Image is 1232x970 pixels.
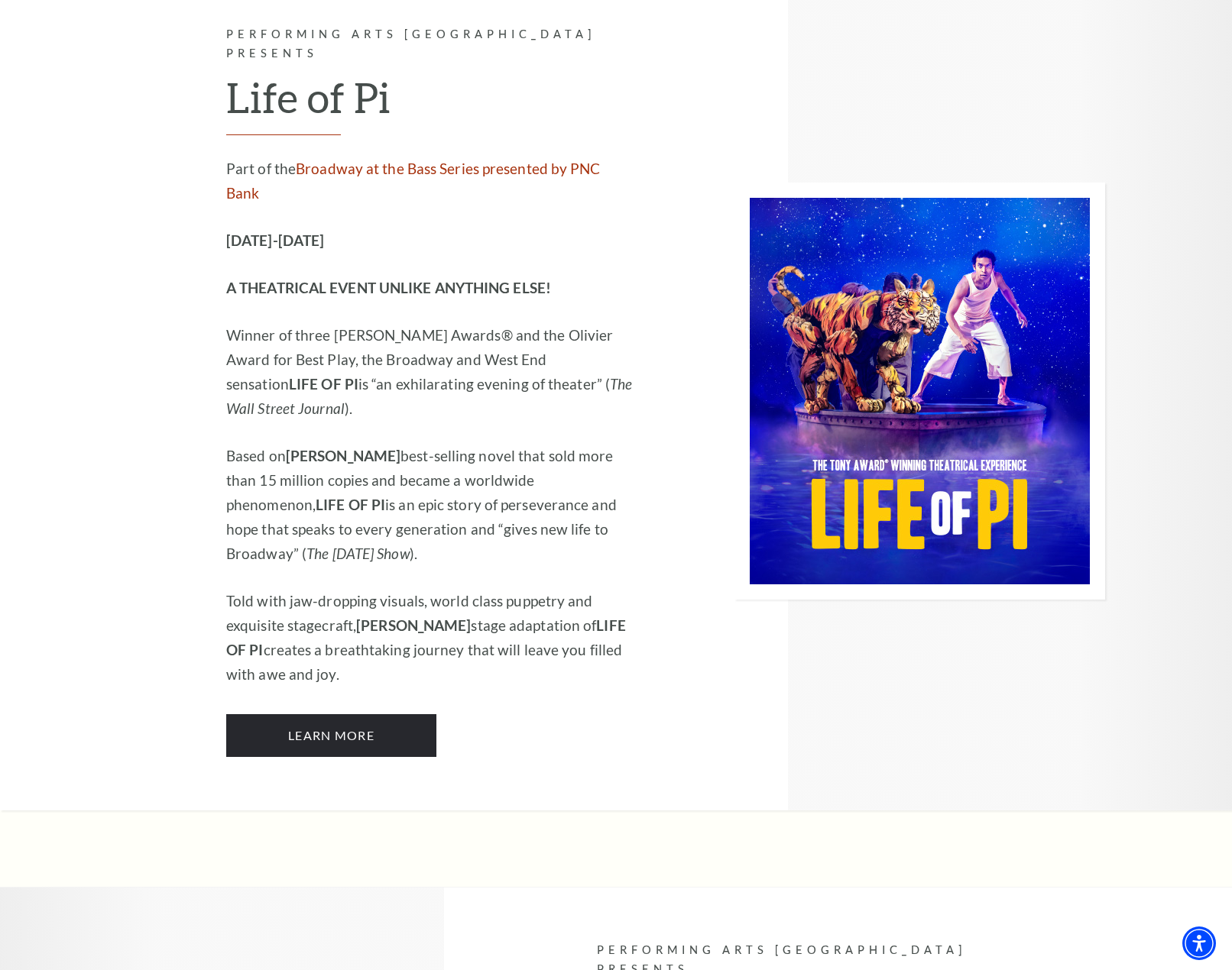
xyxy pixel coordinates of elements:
strong: A THEATRICAL EVENT UNLIKE ANYTHING ELSE! [226,279,551,296]
p: Based on best-selling novel that sold more than 15 million copies and became a worldwide phenomen... [226,444,635,566]
p: Part of the [226,157,635,205]
h2: Life of Pi [226,73,635,135]
p: Told with jaw-dropping visuals, world class puppetry and exquisite stagecraft, stage adaptation o... [226,589,635,687]
strong: LIFE OF PI [316,496,385,513]
img: Performing Arts Fort Worth Presents [734,183,1105,600]
p: Winner of three [PERSON_NAME] Awards® and the Olivier Award for Best Play, the Broadway and West ... [226,323,635,421]
p: Performing Arts [GEOGRAPHIC_DATA] Presents [226,25,635,63]
strong: LIFE OF PI [289,375,358,393]
strong: [DATE]-[DATE] [226,231,324,249]
strong: [PERSON_NAME] [356,616,471,634]
em: The [DATE] Show [306,545,410,562]
strong: [PERSON_NAME] [286,447,400,464]
a: Learn More Life of Pi [226,714,436,757]
div: Accessibility Menu [1182,926,1216,960]
a: Broadway at the Bass Series presented by PNC Bank [226,160,601,202]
